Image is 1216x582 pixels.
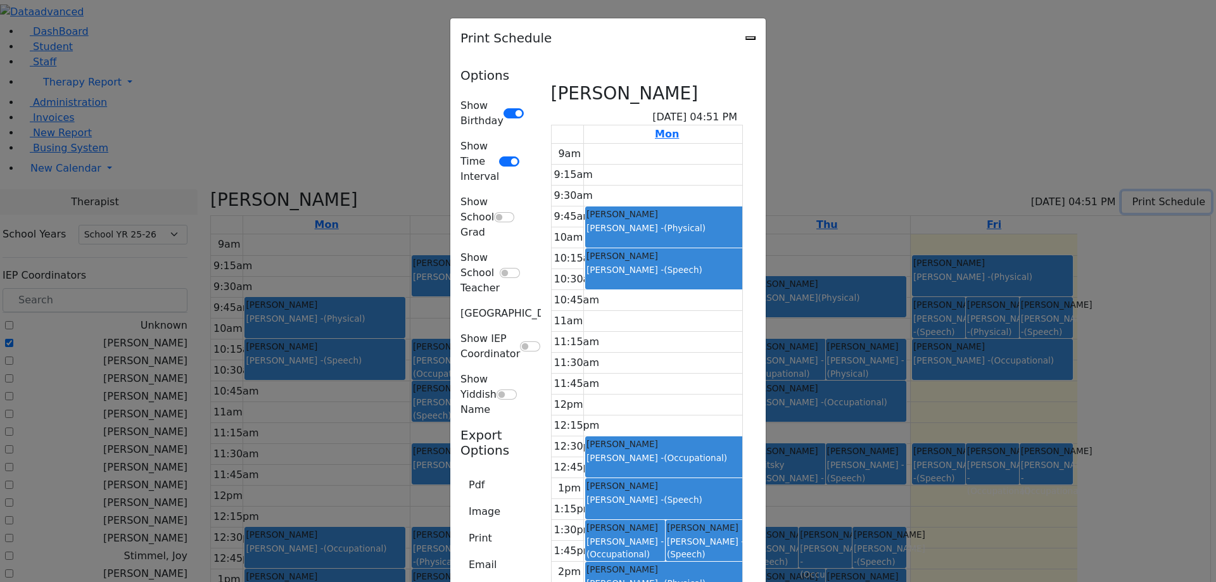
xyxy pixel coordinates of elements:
div: 12:30pm [552,439,602,454]
div: 2pm [555,564,583,579]
div: 1:15pm [552,502,596,517]
button: Close [745,36,756,40]
div: [PERSON_NAME] - [586,535,664,561]
a: September 22, 2025 [652,125,681,143]
div: 12pm [552,397,586,412]
label: Show Yiddish Name [460,372,497,417]
div: 11:30am [552,355,602,370]
button: Email [460,553,505,577]
label: Show School Grad [460,194,494,240]
span: (Speech) [667,549,706,559]
div: 9:45am [552,209,595,224]
div: 11:45am [552,376,602,391]
div: [PERSON_NAME] [586,208,745,220]
button: Pdf [460,473,493,497]
div: 1:45pm [552,543,596,559]
div: 11:15am [552,334,602,350]
span: (Speech) [664,265,702,275]
div: [PERSON_NAME] - [586,263,745,276]
div: 12:15pm [552,418,602,433]
div: 10:15am [552,251,602,266]
label: Show Birthday [460,98,503,129]
span: (Physical) [664,223,706,233]
div: 1pm [555,481,583,496]
div: 10:45am [552,293,602,308]
div: [PERSON_NAME] [586,521,664,534]
button: Image [460,500,509,524]
div: 12:45pm [552,460,602,475]
h5: Print Schedule [460,28,552,47]
div: 10:30am [552,272,602,287]
span: (Occupational) [586,549,650,559]
div: [PERSON_NAME] - [586,493,745,506]
div: [PERSON_NAME] [586,250,745,262]
div: 9:30am [552,188,595,203]
div: 9:15am [552,167,595,182]
div: [PERSON_NAME] [586,438,745,450]
label: Show Time Interval [460,139,499,184]
h5: Export Options [460,427,523,458]
div: [PERSON_NAME] - [586,452,745,464]
button: Print [460,526,500,550]
h3: [PERSON_NAME] [551,83,699,104]
div: [PERSON_NAME] - [667,535,745,561]
span: (Speech) [664,495,702,505]
h5: Options [460,68,523,83]
div: 10am [552,230,586,245]
div: [PERSON_NAME] [586,563,745,576]
div: [PERSON_NAME] - [586,222,745,234]
div: [PERSON_NAME] [586,479,745,492]
span: (Occupational) [664,453,727,463]
div: [PERSON_NAME] [667,521,745,534]
label: Show School Teacher [460,250,500,296]
div: 1:30pm [552,522,596,538]
div: 11am [552,313,586,329]
label: Show IEP Coordinator [460,331,520,362]
span: [DATE] 04:51 PM [652,110,737,125]
label: [GEOGRAPHIC_DATA] [460,306,567,321]
div: 9am [555,146,583,161]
